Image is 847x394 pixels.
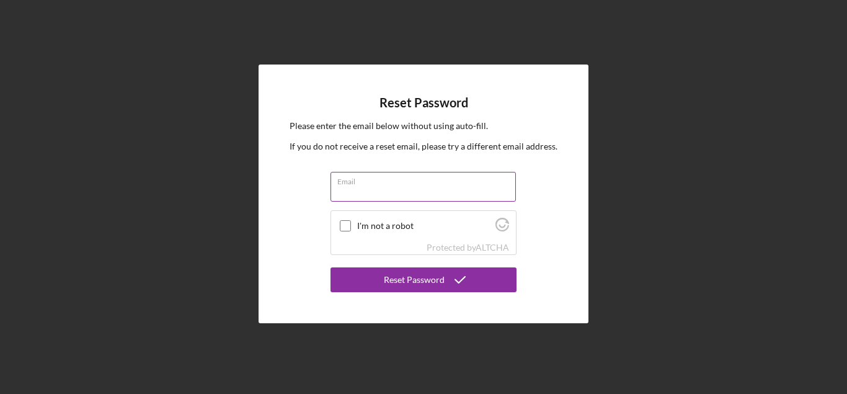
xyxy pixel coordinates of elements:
p: Please enter the email below without using auto-fill. [290,119,557,133]
label: Email [337,172,516,186]
div: Protected by [427,243,509,253]
h4: Reset Password [379,96,468,110]
button: Reset Password [330,267,517,292]
div: Reset Password [384,267,445,292]
p: If you do not receive a reset email, please try a different email address. [290,140,557,153]
a: Visit Altcha.org [495,223,509,233]
label: I'm not a robot [357,221,492,231]
a: Visit Altcha.org [476,242,509,253]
